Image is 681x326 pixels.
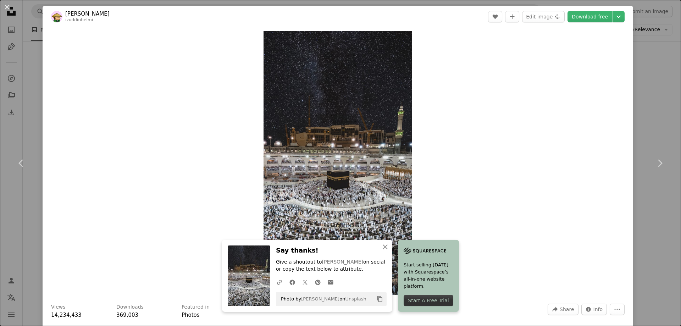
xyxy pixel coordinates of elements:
div: Start A Free Trial [404,295,453,306]
a: Unsplash [345,296,366,302]
a: Share over email [324,275,337,289]
button: More Actions [610,304,625,315]
a: Next [638,129,681,197]
span: 369,003 [116,312,138,318]
img: Kaaba praying ground [264,31,412,295]
span: Share [560,304,574,315]
button: Like [488,11,502,22]
a: Share on Facebook [286,275,299,289]
a: Start selling [DATE] with Squarespace’s all-in-one website platform.Start A Free Trial [398,240,459,312]
button: Add to Collection [505,11,519,22]
a: Photos [182,312,200,318]
a: Download free [567,11,612,22]
button: Copy to clipboard [374,293,386,305]
span: 14,234,433 [51,312,82,318]
h3: Featured in [182,304,210,311]
a: [PERSON_NAME] [65,10,110,17]
button: Share this image [548,304,578,315]
span: Photo by on [277,293,366,305]
a: Share on Pinterest [311,275,324,289]
button: Stats about this image [581,304,607,315]
a: izuddinhelmi [65,17,93,22]
img: Go to Izuddin Helmi Adnan's profile [51,11,62,22]
h3: Say thanks! [276,245,387,256]
img: file-1705255347840-230a6ab5bca9image [404,245,446,256]
button: Zoom in on this image [264,31,412,295]
a: [PERSON_NAME] [322,259,363,265]
a: [PERSON_NAME] [301,296,339,302]
button: Choose download size [613,11,625,22]
h3: Views [51,304,66,311]
button: Edit image [522,11,565,22]
span: Start selling [DATE] with Squarespace’s all-in-one website platform. [404,261,453,289]
a: Share on Twitter [299,275,311,289]
p: Give a shoutout to on social or copy the text below to attribute. [276,259,387,273]
span: Info [593,304,603,315]
h3: Downloads [116,304,144,311]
